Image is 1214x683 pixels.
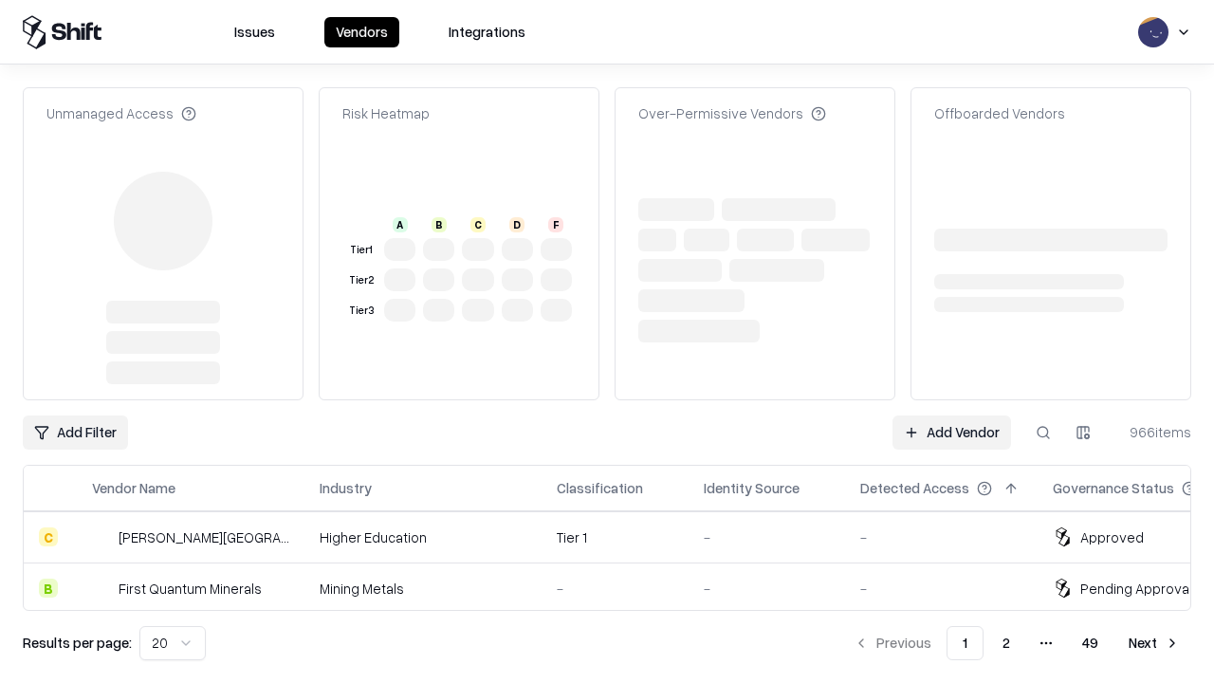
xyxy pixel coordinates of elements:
[638,103,826,123] div: Over-Permissive Vendors
[324,17,399,47] button: Vendors
[1080,579,1192,599] div: Pending Approval
[223,17,286,47] button: Issues
[320,527,526,547] div: Higher Education
[393,217,408,232] div: A
[1117,626,1191,660] button: Next
[119,527,289,547] div: [PERSON_NAME][GEOGRAPHIC_DATA]
[1053,478,1174,498] div: Governance Status
[704,478,800,498] div: Identity Source
[860,478,969,498] div: Detected Access
[320,478,372,498] div: Industry
[947,626,984,660] button: 1
[557,478,643,498] div: Classification
[860,527,1022,547] div: -
[470,217,486,232] div: C
[320,579,526,599] div: Mining Metals
[23,633,132,653] p: Results per page:
[92,527,111,546] img: Reichman University
[342,103,430,123] div: Risk Heatmap
[437,17,537,47] button: Integrations
[23,415,128,450] button: Add Filter
[92,478,175,498] div: Vendor Name
[704,527,830,547] div: -
[1080,527,1144,547] div: Approved
[860,579,1022,599] div: -
[557,527,673,547] div: Tier 1
[892,415,1011,450] a: Add Vendor
[1067,626,1113,660] button: 49
[557,579,673,599] div: -
[39,527,58,546] div: C
[842,626,1191,660] nav: pagination
[432,217,447,232] div: B
[704,579,830,599] div: -
[1115,422,1191,442] div: 966 items
[346,303,377,319] div: Tier 3
[934,103,1065,123] div: Offboarded Vendors
[346,272,377,288] div: Tier 2
[548,217,563,232] div: F
[46,103,196,123] div: Unmanaged Access
[39,579,58,598] div: B
[346,242,377,258] div: Tier 1
[119,579,262,599] div: First Quantum Minerals
[509,217,524,232] div: D
[92,579,111,598] img: First Quantum Minerals
[987,626,1025,660] button: 2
